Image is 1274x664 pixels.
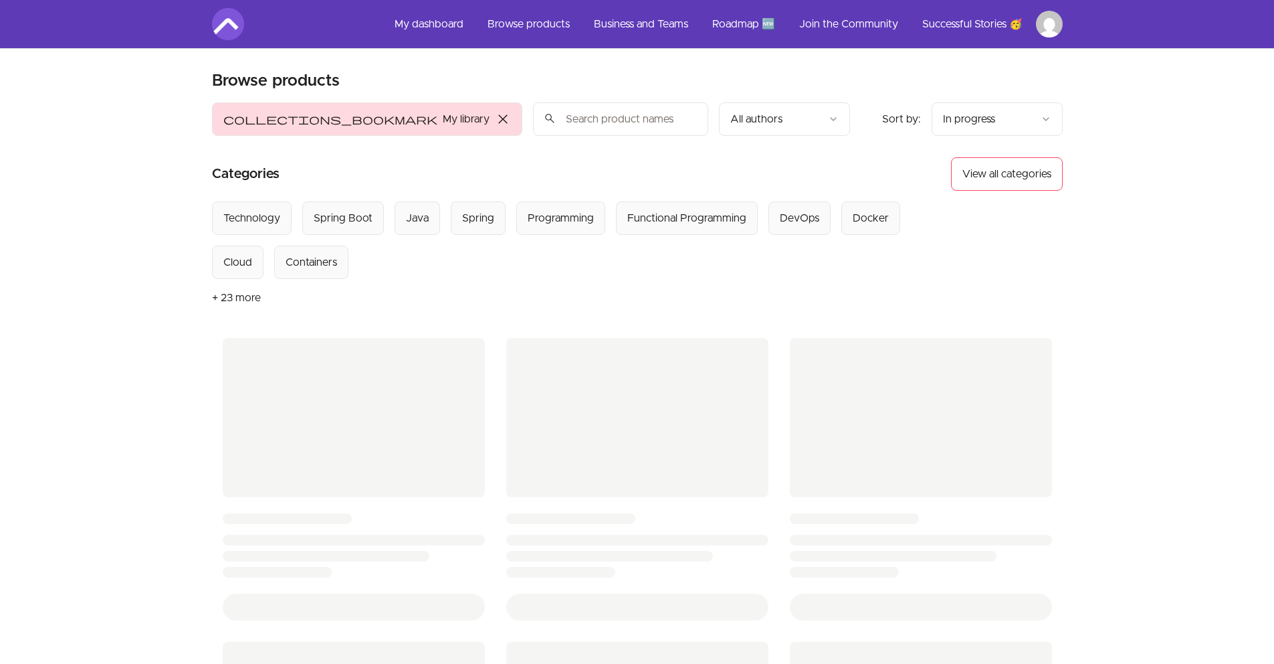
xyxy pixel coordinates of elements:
button: Product sort options [932,102,1063,136]
div: Functional Programming [627,210,746,226]
a: Business and Teams [583,8,699,40]
input: Search product names [533,102,708,136]
button: Filter by My library [212,102,522,136]
div: Java [406,210,429,226]
button: View all categories [951,157,1063,191]
div: Spring Boot [314,210,373,226]
div: Technology [223,210,280,226]
div: Docker [853,210,889,226]
span: search [544,109,556,128]
div: DevOps [780,210,819,226]
button: + 23 more [212,279,261,317]
a: My dashboard [384,8,474,40]
span: close [495,111,511,127]
a: Browse products [477,8,580,40]
div: Containers [286,254,337,270]
h2: Browse products [212,70,340,92]
h2: Categories [212,157,280,191]
span: collections_bookmark [223,111,437,127]
a: Successful Stories 🥳 [912,8,1033,40]
img: Amigoscode logo [212,8,244,40]
span: Sort by: [882,114,921,124]
div: Cloud [223,254,252,270]
a: Join the Community [788,8,909,40]
img: Profile image for Ankita Srivastava [1036,11,1063,37]
a: Roadmap 🆕 [702,8,786,40]
div: Programming [528,210,594,226]
nav: Main [384,8,1063,40]
button: Filter by author [719,102,850,136]
div: Spring [462,210,494,226]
